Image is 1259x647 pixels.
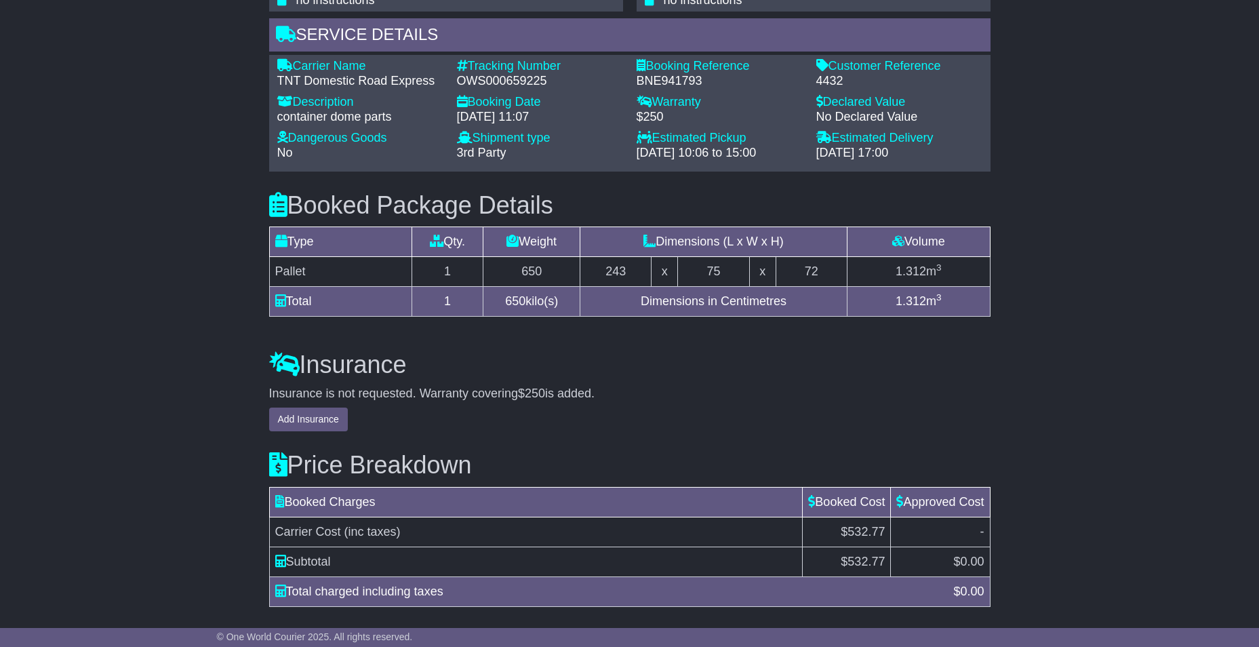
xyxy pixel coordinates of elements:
[269,547,803,576] td: Subtotal
[457,59,623,74] div: Tracking Number
[841,525,885,538] span: $532.77
[277,131,443,146] div: Dangerous Goods
[960,555,984,568] span: 0.00
[412,227,483,257] td: Qty.
[637,74,803,89] div: BNE941793
[896,294,926,308] span: 1.312
[816,59,982,74] div: Customer Reference
[457,131,623,146] div: Shipment type
[652,257,678,287] td: x
[518,387,545,400] span: $250
[637,131,803,146] div: Estimated Pickup
[896,264,926,278] span: 1.312
[637,110,803,125] div: $250
[344,525,401,538] span: (inc taxes)
[980,525,984,538] span: -
[847,257,990,287] td: m
[816,95,982,110] div: Declared Value
[580,257,652,287] td: 243
[816,131,982,146] div: Estimated Delivery
[412,257,483,287] td: 1
[891,547,990,576] td: $
[277,74,443,89] div: TNT Domestic Road Express
[580,287,847,317] td: Dimensions in Centimetres
[637,146,803,161] div: [DATE] 10:06 to 15:00
[580,227,847,257] td: Dimensions (L x W x H)
[847,555,885,568] span: 532.77
[936,262,942,273] sup: 3
[816,146,982,161] div: [DATE] 17:00
[269,287,412,317] td: Total
[457,74,623,89] div: OWS000659225
[816,74,982,89] div: 4432
[277,59,443,74] div: Carrier Name
[483,227,580,257] td: Weight
[803,487,891,517] td: Booked Cost
[457,95,623,110] div: Booking Date
[936,292,942,302] sup: 3
[816,110,982,125] div: No Declared Value
[847,227,990,257] td: Volume
[847,287,990,317] td: m
[457,146,506,159] span: 3rd Party
[776,257,847,287] td: 72
[960,585,984,598] span: 0.00
[678,257,749,287] td: 75
[749,257,776,287] td: x
[269,227,412,257] td: Type
[269,487,803,517] td: Booked Charges
[803,547,891,576] td: $
[457,110,623,125] div: [DATE] 11:07
[891,487,990,517] td: Approved Cost
[269,387,991,401] div: Insurance is not requested. Warranty covering is added.
[275,525,341,538] span: Carrier Cost
[268,583,947,601] div: Total charged including taxes
[269,351,991,378] h3: Insurance
[412,287,483,317] td: 1
[277,95,443,110] div: Description
[483,287,580,317] td: kilo(s)
[269,408,348,431] button: Add Insurance
[505,294,525,308] span: 650
[269,452,991,479] h3: Price Breakdown
[483,257,580,287] td: 650
[269,257,412,287] td: Pallet
[217,631,413,642] span: © One World Courier 2025. All rights reserved.
[637,95,803,110] div: Warranty
[277,110,443,125] div: container dome parts
[269,18,991,55] div: Service Details
[269,192,991,219] h3: Booked Package Details
[637,59,803,74] div: Booking Reference
[277,146,293,159] span: No
[946,583,991,601] div: $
